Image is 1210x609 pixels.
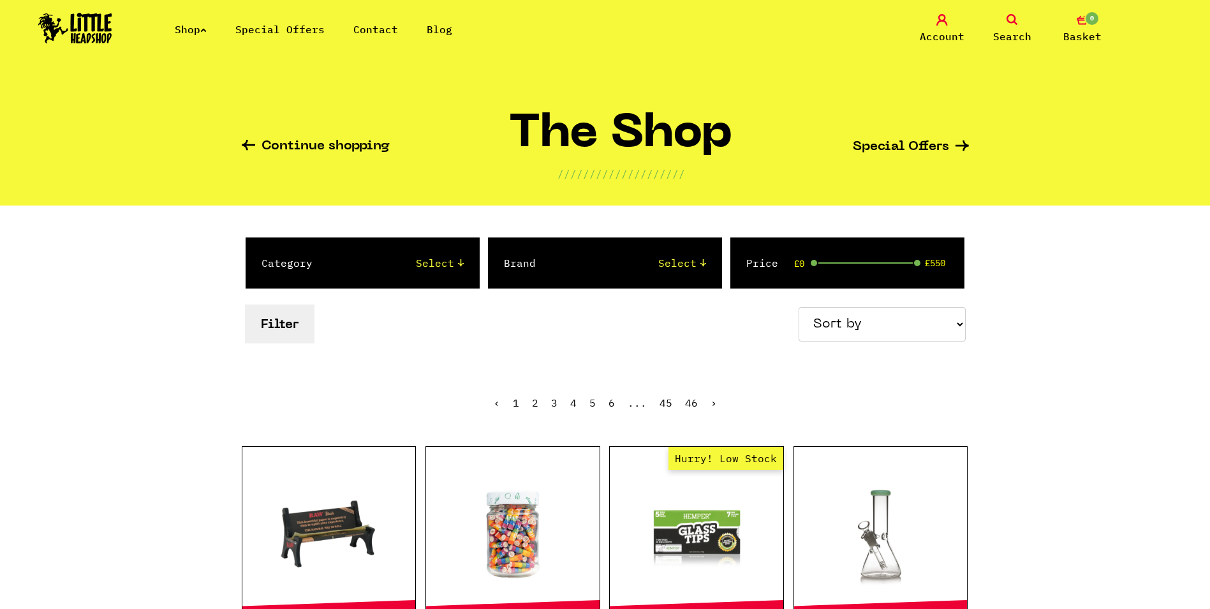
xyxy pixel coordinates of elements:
a: Special Offers [235,23,325,36]
a: Blog [427,23,452,36]
a: Continue shopping [242,140,390,154]
span: Hurry! Low Stock [668,447,783,470]
span: £0 [794,259,804,269]
a: 2 [532,396,538,409]
a: 5 [589,396,596,409]
span: Search [993,29,1031,44]
span: £550 [925,258,945,268]
a: 6 [609,396,615,409]
span: ... [628,396,647,409]
span: ‹ [494,396,500,409]
img: Little Head Shop Logo [38,13,112,43]
a: Contact [353,23,398,36]
a: 4 [570,396,577,409]
span: 1 [513,396,519,409]
a: Next » [711,396,717,409]
a: 45 [660,396,672,409]
a: Search [980,14,1044,44]
label: Category [262,255,313,271]
button: Filter [245,304,314,343]
label: Brand [504,255,536,271]
a: 0 Basket [1051,14,1114,44]
li: « Previous [494,398,500,408]
a: Special Offers [853,140,969,154]
span: Basket [1063,29,1102,44]
a: Hurry! Low Stock [610,469,783,597]
span: 0 [1084,11,1100,26]
span: Account [920,29,964,44]
label: Price [746,255,778,271]
h1: The Shop [509,113,733,166]
p: //////////////////// [557,166,685,181]
a: 3 [551,396,557,409]
a: 46 [685,396,698,409]
a: Shop [175,23,207,36]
